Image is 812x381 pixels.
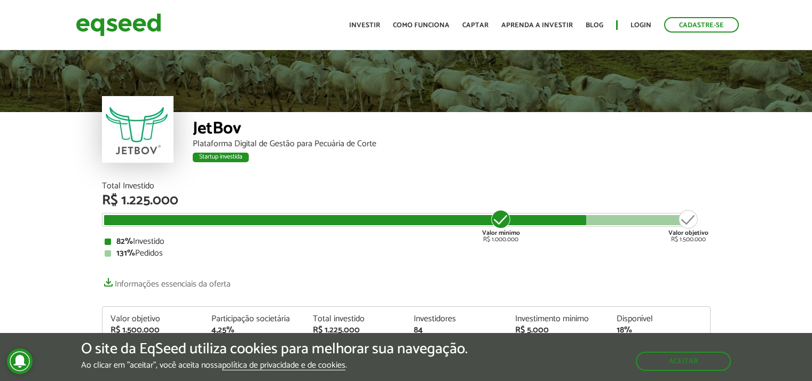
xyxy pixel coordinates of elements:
[515,326,601,335] div: R$ 5.000
[630,22,651,29] a: Login
[414,315,499,323] div: Investidores
[105,249,708,258] div: Pedidos
[193,120,711,140] div: JetBov
[482,228,520,238] strong: Valor mínimo
[105,237,708,246] div: Investido
[668,209,708,243] div: R$ 1.500.000
[481,209,521,243] div: R$ 1.000.000
[81,360,468,370] p: Ao clicar em "aceitar", você aceita nossa .
[222,361,345,370] a: política de privacidade e de cookies
[193,140,711,148] div: Plataforma Digital de Gestão para Pecuária de Corte
[111,315,196,323] div: Valor objetivo
[393,22,450,29] a: Como funciona
[116,246,135,260] strong: 131%
[501,22,573,29] a: Aprenda a investir
[313,326,398,335] div: R$ 1.225.000
[414,326,499,335] div: 84
[617,315,702,323] div: Disponível
[664,17,739,33] a: Cadastre-se
[515,315,601,323] div: Investimento mínimo
[111,326,196,335] div: R$ 1.500.000
[668,228,708,238] strong: Valor objetivo
[102,274,231,289] a: Informações essenciais da oferta
[81,341,468,358] h5: O site da EqSeed utiliza cookies para melhorar sua navegação.
[102,194,711,208] div: R$ 1.225.000
[313,315,398,323] div: Total investido
[349,22,380,29] a: Investir
[76,11,161,39] img: EqSeed
[586,22,603,29] a: Blog
[636,352,731,371] button: Aceitar
[116,234,133,249] strong: 82%
[617,326,702,335] div: 18%
[462,22,488,29] a: Captar
[102,182,711,190] div: Total Investido
[193,153,249,162] div: Startup investida
[211,326,297,335] div: 4,25%
[211,315,297,323] div: Participação societária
